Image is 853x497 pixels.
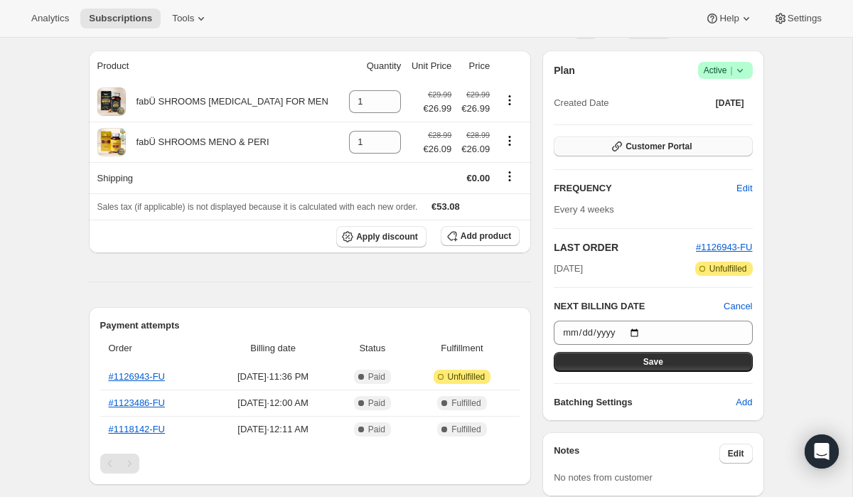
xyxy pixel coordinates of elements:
[467,173,490,183] span: €0.00
[554,63,575,78] h2: Plan
[788,13,822,24] span: Settings
[214,370,332,384] span: [DATE] · 11:36 PM
[214,396,332,410] span: [DATE] · 12:00 AM
[736,181,752,196] span: Edit
[97,128,126,156] img: product img
[716,97,744,109] span: [DATE]
[109,397,166,408] a: #1123486-FU
[126,135,269,149] div: fabÜ SHROOMS MENO & PERI
[343,50,405,82] th: Quantity
[441,226,520,246] button: Add product
[727,391,761,414] button: Add
[424,102,452,116] span: €26.99
[466,131,490,139] small: €28.99
[214,422,332,437] span: [DATE] · 12:11 AM
[405,50,456,82] th: Unit Price
[554,472,653,483] span: No notes from customer
[109,424,166,434] a: #1118142-FU
[340,341,404,356] span: Status
[89,50,343,82] th: Product
[100,454,520,474] nav: Pagination
[368,397,385,409] span: Paid
[719,444,753,464] button: Edit
[554,137,752,156] button: Customer Portal
[23,9,77,28] button: Analytics
[368,424,385,435] span: Paid
[719,13,739,24] span: Help
[724,299,752,314] button: Cancel
[466,90,490,99] small: €29.99
[805,434,839,469] div: Open Intercom Messenger
[460,102,490,116] span: €26.99
[730,65,732,76] span: |
[697,9,761,28] button: Help
[765,9,830,28] button: Settings
[89,13,152,24] span: Subscriptions
[709,263,747,274] span: Unfulfilled
[736,395,752,410] span: Add
[461,230,511,242] span: Add product
[413,341,512,356] span: Fulfillment
[428,90,451,99] small: €29.99
[554,204,614,215] span: Every 4 weeks
[554,352,752,372] button: Save
[554,395,736,410] h6: Batching Settings
[336,226,426,247] button: Apply discount
[428,131,451,139] small: €28.99
[554,181,736,196] h2: FREQUENCY
[704,63,747,78] span: Active
[424,142,452,156] span: €26.09
[97,202,418,212] span: Sales tax (if applicable) is not displayed because it is calculated with each new order.
[451,424,481,435] span: Fulfilled
[31,13,69,24] span: Analytics
[97,87,126,116] img: product img
[368,371,385,383] span: Paid
[728,448,744,459] span: Edit
[498,92,521,108] button: Product actions
[554,96,608,110] span: Created Date
[126,95,328,109] div: fabÜ SHROOMS [MEDICAL_DATA] FOR MEN
[89,162,343,193] th: Shipping
[643,356,663,368] span: Save
[109,371,166,382] a: #1126943-FU
[100,319,520,333] h2: Payment attempts
[696,240,753,255] button: #1126943-FU
[456,50,494,82] th: Price
[728,177,761,200] button: Edit
[554,240,696,255] h2: LAST ORDER
[554,299,724,314] h2: NEXT BILLING DATE
[554,444,719,464] h3: Notes
[356,231,418,242] span: Apply discount
[80,9,161,28] button: Subscriptions
[626,141,692,152] span: Customer Portal
[163,9,217,28] button: Tools
[498,169,521,184] button: Shipping actions
[448,371,485,383] span: Unfulfilled
[214,341,332,356] span: Billing date
[460,142,490,156] span: €26.09
[451,397,481,409] span: Fulfilled
[696,242,753,252] a: #1126943-FU
[707,93,753,113] button: [DATE]
[431,201,460,212] span: €53.08
[172,13,194,24] span: Tools
[100,333,210,364] th: Order
[554,262,583,276] span: [DATE]
[498,133,521,149] button: Product actions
